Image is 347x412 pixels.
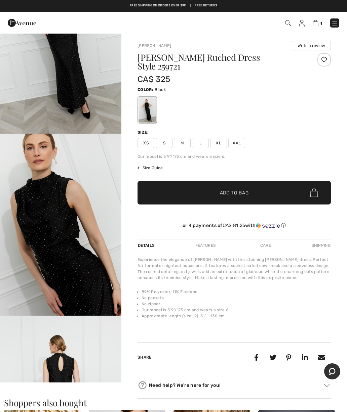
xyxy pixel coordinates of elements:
[130,3,186,8] a: Free shipping on orders over $99
[324,384,330,387] img: Arrow2.svg
[192,138,209,148] span: L
[324,363,340,380] iframe: Opens a widget where you can chat to one of our agents
[299,20,305,27] img: My Info
[138,87,153,92] span: Color:
[292,41,331,50] button: Write a review
[256,223,280,229] img: Sezzle
[313,20,318,26] img: Shopping Bag
[174,138,191,148] span: M
[142,301,331,307] li: No zipper
[4,399,343,407] h3: Shoppers also bought
[320,21,322,26] span: 1
[210,138,227,148] span: XL
[138,257,331,281] div: Experience the elegance of [PERSON_NAME] with this stunning [PERSON_NAME] dress. Perfect for form...
[139,97,156,123] div: Black
[331,20,338,27] img: Menu
[142,289,331,295] li: 89% Polyester, 11% Elastane
[138,43,171,48] a: [PERSON_NAME]
[138,355,152,360] span: Share
[8,19,36,26] a: 1ère Avenue
[138,239,156,251] div: Details
[190,3,191,8] span: |
[138,223,331,229] div: or 4 payments of with
[142,295,331,301] li: No pockets
[223,223,245,228] span: CA$ 81.25
[8,16,36,30] img: 1ère Avenue
[138,380,331,390] div: Need help? We're here for you!
[138,129,150,135] div: Size:
[195,3,217,8] a: Free Returns
[138,165,163,171] span: Size Guide
[228,138,245,148] span: XXL
[142,307,331,313] li: Our model is 5'9"/175 cm and wears a size 6.
[310,239,331,251] div: Shipping
[138,75,170,84] span: CA$ 325
[313,19,322,27] a: 1
[138,153,331,159] div: Our model is 5'9"/175 cm and wears a size 6.
[190,239,221,251] div: Features
[138,223,331,231] div: or 4 payments ofCA$ 81.25withSezzle Click to learn more about Sezzle
[142,313,331,319] li: Approximate length (size 12): 51" - 130 cm
[138,53,299,71] h1: [PERSON_NAME] Ruched Dress Style 259721
[138,181,331,204] button: Add to Bag
[156,138,172,148] span: S
[310,188,318,197] img: Bag.svg
[155,87,166,92] span: Black
[138,138,154,148] span: XS
[255,239,277,251] div: Care
[285,20,291,26] img: Search
[220,189,249,196] span: Add to Bag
